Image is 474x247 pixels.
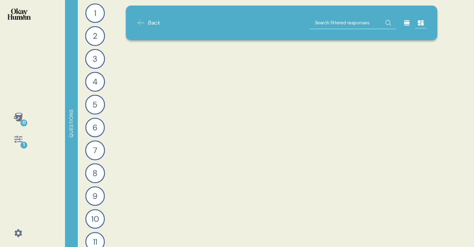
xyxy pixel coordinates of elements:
[85,3,104,23] div: 1
[85,72,105,91] div: 4
[309,17,396,29] input: Search filtered responses
[85,95,105,114] div: 5
[85,118,104,137] div: 6
[20,142,27,149] div: 1
[85,49,105,69] div: 3
[85,26,105,46] div: 2
[85,140,105,160] div: 7
[85,163,105,183] div: 8
[20,120,27,126] div: 0
[85,209,104,229] div: 10
[148,19,160,27] span: Back
[8,8,31,20] img: okayhuman.3b1b6348.png
[85,186,104,206] div: 9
